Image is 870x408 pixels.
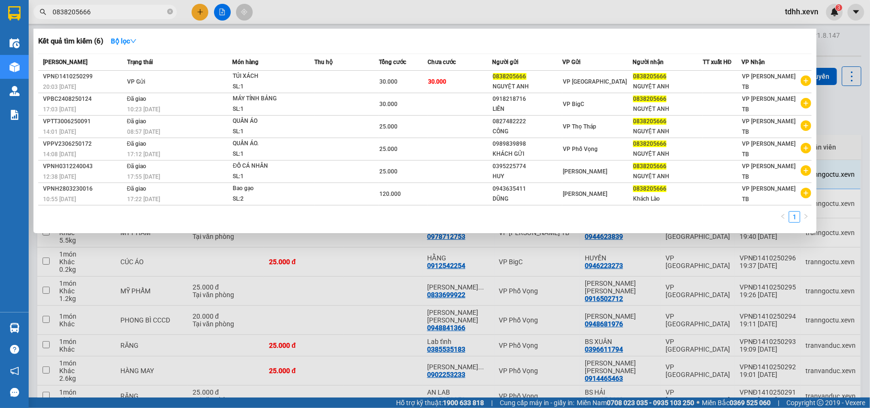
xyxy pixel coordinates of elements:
div: KHÁCH GỬI [493,149,562,159]
span: 17:55 [DATE] [127,173,160,180]
span: VP [GEOGRAPHIC_DATA] [563,78,627,85]
li: Next Page [800,211,812,223]
button: right [800,211,812,223]
span: Người gửi [493,59,519,65]
span: 0838205666 [633,163,666,170]
img: warehouse-icon [10,86,20,96]
button: Bộ lọcdown [103,33,144,49]
span: right [803,214,809,219]
div: TÚI XÁCH [233,71,304,82]
span: 30.000 [379,101,397,107]
div: QUẦN ÁO [233,116,304,127]
button: left [777,211,789,223]
img: warehouse-icon [10,62,20,72]
img: warehouse-icon [10,323,20,333]
span: VP [PERSON_NAME] TB [742,96,795,113]
div: SL: 2 [233,194,304,204]
span: 30.000 [428,78,446,85]
div: NGUYỆT ANH [633,149,702,159]
input: Tìm tên, số ĐT hoặc mã đơn [53,7,165,17]
div: SL: 1 [233,104,304,115]
span: 14:01 [DATE] [43,129,76,135]
div: SL: 1 [233,82,304,92]
span: 14:08 [DATE] [43,151,76,158]
div: LIÊN [493,104,562,114]
span: VP Gửi [127,78,145,85]
div: NGUYỆT ANH [633,172,702,182]
span: Đã giao [127,185,147,192]
span: VP [PERSON_NAME] TB [742,185,795,203]
span: 0838205666 [493,73,526,80]
span: question-circle [10,345,19,354]
span: Thu hộ [314,59,333,65]
span: 12:38 [DATE] [43,173,76,180]
span: Đã giao [127,118,147,125]
span: VP Nhận [741,59,765,65]
span: Đã giao [127,163,147,170]
div: VPTT3006250091 [43,117,124,127]
div: MÁY TÍNH BẢNG [233,94,304,104]
div: NGUYỆT ANH [633,127,702,137]
span: Người nhận [633,59,664,65]
span: plus-circle [801,143,811,153]
span: [PERSON_NAME] [563,168,607,175]
span: close-circle [167,8,173,17]
img: logo-vxr [8,6,21,21]
div: 0943635411 [493,184,562,194]
div: HUY [493,172,562,182]
span: 25.000 [379,168,397,175]
span: Đã giao [127,96,147,102]
div: NGUYỆT ANH [633,104,702,114]
div: Bao gạo [233,183,304,194]
span: [PERSON_NAME] [563,191,607,197]
span: 17:12 [DATE] [127,151,160,158]
div: SL: 1 [233,172,304,182]
span: left [780,214,786,219]
span: VP Phố Vọng [563,146,598,152]
span: Món hàng [232,59,258,65]
div: DŨNG [493,194,562,204]
div: VPNH0312240043 [43,161,124,172]
span: 25.000 [379,123,397,130]
div: VPPV2306250172 [43,139,124,149]
span: 0838205666 [633,140,666,147]
div: 0827482222 [493,117,562,127]
span: [PERSON_NAME] [43,59,87,65]
span: VP Gửi [562,59,580,65]
span: 10:23 [DATE] [127,106,160,113]
span: down [130,38,137,44]
span: VP [PERSON_NAME] TB [742,118,795,135]
div: NGUYỆT ANH [493,82,562,92]
span: TT xuất HĐ [703,59,732,65]
span: 20:03 [DATE] [43,84,76,90]
li: Previous Page [777,211,789,223]
strong: Bộ lọc [111,37,137,45]
img: solution-icon [10,110,20,120]
span: plus-circle [801,120,811,131]
div: 0918218716 [493,94,562,104]
li: 1 [789,211,800,223]
span: plus-circle [801,75,811,86]
div: CÔNG [493,127,562,137]
span: close-circle [167,9,173,14]
div: SL: 1 [233,127,304,137]
span: 17:03 [DATE] [43,106,76,113]
span: VP [PERSON_NAME] TB [742,140,795,158]
span: VP [PERSON_NAME] TB [742,73,795,90]
span: 0838205666 [633,185,666,192]
span: 120.000 [379,191,401,197]
h3: Kết quả tìm kiếm ( 6 ) [38,36,103,46]
span: 0838205666 [633,118,666,125]
span: 0838205666 [633,96,666,102]
div: NGUYỆT ANH [633,82,702,92]
span: Đã giao [127,140,147,147]
span: VP [PERSON_NAME] TB [742,163,795,180]
div: Khách Lào [633,194,702,204]
span: VP Thọ Tháp [563,123,596,130]
div: SL: 1 [233,149,304,160]
span: Tổng cước [379,59,406,65]
div: VPNH2803230016 [43,184,124,194]
span: 0838205666 [633,73,666,80]
img: warehouse-icon [10,38,20,48]
span: 25.000 [379,146,397,152]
